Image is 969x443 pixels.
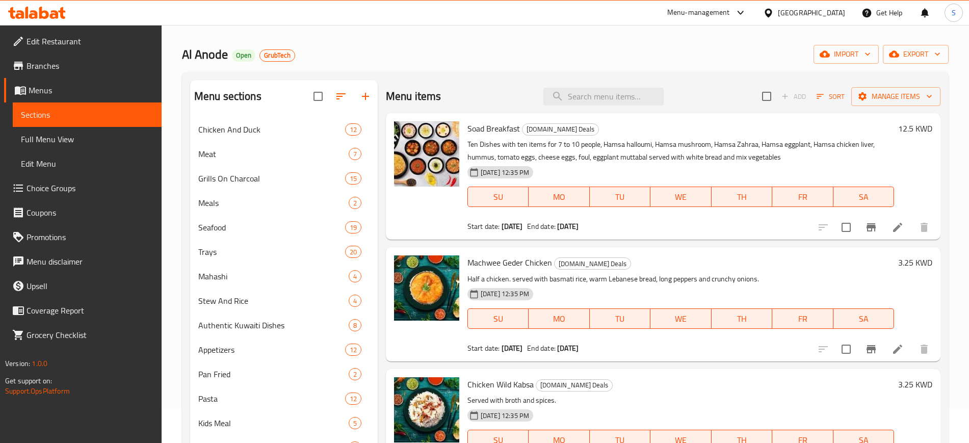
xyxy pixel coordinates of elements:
div: Grills On Charcoal15 [190,166,378,191]
span: Sort [817,91,845,102]
h2: Menu sections [194,89,261,104]
span: SA [837,190,890,204]
b: [DATE] [557,220,579,233]
span: [DATE] 12:35 PM [477,289,533,299]
span: Add item [777,89,810,105]
span: WE [654,311,707,326]
div: Grills On Charcoal [198,172,345,185]
div: Kids Meal [198,417,349,429]
span: 2 [349,198,361,208]
span: 4 [349,272,361,281]
div: T.PRO Deals [522,123,599,136]
button: WE [650,187,711,207]
button: MO [529,187,589,207]
div: Pasta12 [190,386,378,411]
span: import [822,48,871,61]
span: Sections [21,109,153,121]
span: Version: [5,357,30,370]
span: 12 [346,125,361,135]
span: WE [654,190,707,204]
p: Served with broth and spices. [467,394,894,407]
b: [DATE] [557,342,579,355]
div: Seafood [198,221,345,233]
span: Chicken And Duck [198,123,345,136]
span: Machwee Geder Chicken [467,255,552,270]
span: Full Menu View [21,133,153,145]
span: TH [716,311,768,326]
div: items [345,172,361,185]
span: 1.0.0 [32,357,47,370]
a: Promotions [4,225,162,249]
button: TH [712,187,772,207]
span: Upsell [27,280,153,292]
a: Edit menu item [892,343,904,355]
p: Ten Dishes with ten items for 7 to 10 people, Hamsa halloumi, Hamsa mushroom, Hamsa Zahraa, Hamsa... [467,138,894,164]
button: WE [650,308,711,329]
div: items [349,270,361,282]
span: [DATE] 12:35 PM [477,411,533,421]
img: Chicken Wild Kabsa [394,377,459,442]
div: [GEOGRAPHIC_DATA] [778,7,845,18]
span: Trays [198,246,345,258]
span: 12 [346,394,361,404]
div: items [345,246,361,258]
div: Mahashi4 [190,264,378,289]
span: Pan Fried [198,368,349,380]
button: Branch-specific-item [859,215,883,240]
div: Menu-management [667,7,730,19]
img: Soad Breakfast [394,121,459,187]
div: Stew And Rice4 [190,289,378,313]
span: 12 [346,345,361,355]
span: TH [716,190,768,204]
span: Edit Restaurant [27,35,153,47]
p: Half a chicken. served with basmati rice, warm Lebanese bread, long peppers and crunchy onions. [467,273,894,285]
span: [DOMAIN_NAME] Deals [522,123,598,135]
button: MO [529,308,589,329]
span: End date: [527,220,556,233]
div: Kids Meal5 [190,411,378,435]
button: export [883,45,949,64]
button: delete [912,337,936,361]
span: Al Anode [182,43,228,66]
input: search [543,88,664,106]
span: Edit Menu [21,158,153,170]
span: Soad Breakfast [467,121,520,136]
a: Branches [4,54,162,78]
span: 7 [349,149,361,159]
h2: Menu items [386,89,441,104]
button: FR [772,308,833,329]
span: Pasta [198,393,345,405]
h6: 3.25 KWD [898,377,932,392]
span: Stew And Rice [198,295,349,307]
span: Branches [27,60,153,72]
span: Menus [29,84,153,96]
span: Appetizers [198,344,345,356]
span: Sort sections [329,84,353,109]
button: TU [590,308,650,329]
div: Chicken And Duck12 [190,117,378,142]
div: items [349,295,361,307]
h6: 12.5 KWD [898,121,932,136]
button: TH [712,308,772,329]
span: Start date: [467,342,500,355]
span: FR [776,311,829,326]
a: Full Menu View [13,127,162,151]
a: Coverage Report [4,298,162,323]
button: SU [467,187,529,207]
div: T.PRO Deals [536,379,613,392]
div: Meals2 [190,191,378,215]
span: Authentic Kuwaiti Dishes [198,319,349,331]
span: Select all sections [307,86,329,107]
span: 8 [349,321,361,330]
a: Edit menu item [892,221,904,233]
div: Pan Fried2 [190,362,378,386]
div: items [345,221,361,233]
span: 19 [346,223,361,232]
span: S [952,7,956,18]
